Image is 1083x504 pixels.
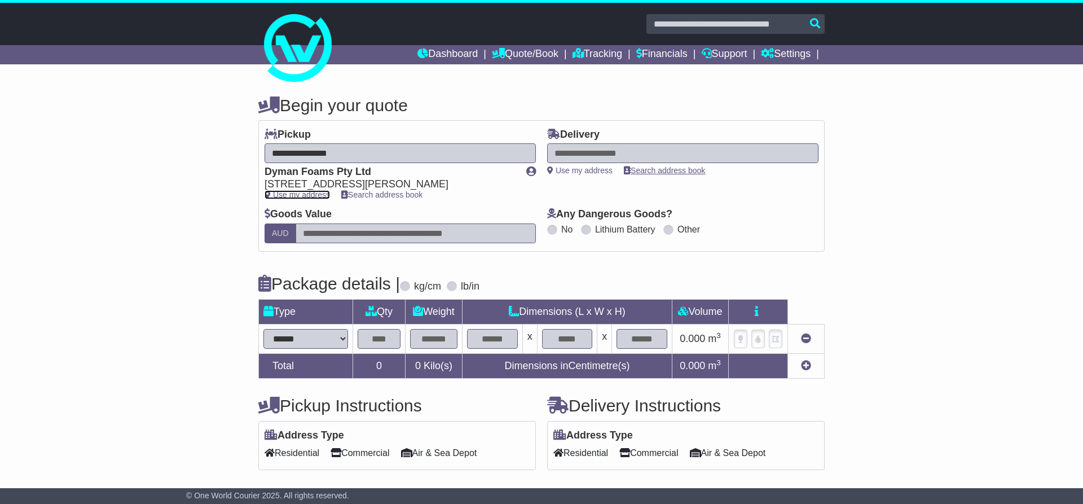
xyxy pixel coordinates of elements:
[708,360,721,371] span: m
[716,331,721,340] sup: 3
[265,190,330,199] a: Use my address
[401,444,477,462] span: Air & Sea Depot
[595,224,655,235] label: Lithium Battery
[415,360,421,371] span: 0
[619,444,678,462] span: Commercial
[547,208,672,221] label: Any Dangerous Goods?
[708,333,721,344] span: m
[259,353,353,378] td: Total
[761,45,811,64] a: Settings
[597,324,612,353] td: x
[353,299,406,324] td: Qty
[801,360,811,371] a: Add new item
[258,396,536,415] h4: Pickup Instructions
[406,353,463,378] td: Kilo(s)
[553,430,633,442] label: Address Type
[265,178,515,191] div: [STREET_ADDRESS][PERSON_NAME]
[331,444,389,462] span: Commercial
[259,299,353,324] td: Type
[492,45,558,64] a: Quote/Book
[553,444,608,462] span: Residential
[265,166,515,178] div: Dyman Foams Pty Ltd
[265,129,311,141] label: Pickup
[561,224,573,235] label: No
[265,430,344,442] label: Address Type
[414,281,441,293] label: kg/cm
[677,224,700,235] label: Other
[258,96,825,115] h4: Begin your quote
[573,45,622,64] a: Tracking
[265,444,319,462] span: Residential
[258,274,400,293] h4: Package details |
[265,208,332,221] label: Goods Value
[341,190,422,199] a: Search address book
[680,333,705,344] span: 0.000
[690,444,766,462] span: Air & Sea Depot
[547,129,600,141] label: Delivery
[716,358,721,367] sup: 3
[462,353,672,378] td: Dimensions in Centimetre(s)
[801,333,811,344] a: Remove this item
[353,353,406,378] td: 0
[547,396,825,415] h4: Delivery Instructions
[522,324,537,353] td: x
[702,45,747,64] a: Support
[186,491,349,500] span: © One World Courier 2025. All rights reserved.
[624,166,705,175] a: Search address book
[680,360,705,371] span: 0.000
[406,299,463,324] td: Weight
[461,281,479,293] label: lb/in
[417,45,478,64] a: Dashboard
[462,299,672,324] td: Dimensions (L x W x H)
[672,299,728,324] td: Volume
[547,166,613,175] a: Use my address
[265,223,296,243] label: AUD
[636,45,688,64] a: Financials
